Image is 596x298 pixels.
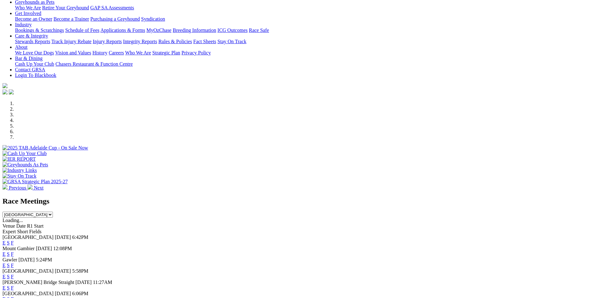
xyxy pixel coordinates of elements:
[15,44,28,50] a: About
[27,223,43,229] span: R1 Start
[15,73,56,78] a: Login To Blackbook
[158,39,192,44] a: Rules & Policies
[193,39,216,44] a: Fact Sheets
[34,185,43,190] span: Next
[3,257,17,262] span: Gawler
[217,39,246,44] a: Stay On Track
[15,5,41,10] a: Who We Are
[15,61,54,67] a: Cash Up Your Club
[11,240,14,245] a: F
[36,246,52,251] span: [DATE]
[3,274,6,279] a: E
[18,257,35,262] span: [DATE]
[93,280,112,285] span: 11:27AM
[141,16,165,22] a: Syndication
[55,268,71,274] span: [DATE]
[29,229,41,234] span: Fields
[3,280,74,285] span: [PERSON_NAME] Bridge Straight
[3,223,15,229] span: Venue
[11,251,14,257] a: F
[72,291,89,296] span: 6:06PM
[9,185,26,190] span: Previous
[3,168,37,173] img: Industry Links
[249,28,269,33] a: Race Safe
[7,274,10,279] a: S
[17,229,28,234] span: Short
[3,218,23,223] span: Loading...
[7,251,10,257] a: S
[72,235,89,240] span: 6:42PM
[15,28,64,33] a: Bookings & Scratchings
[3,291,53,296] span: [GEOGRAPHIC_DATA]
[15,39,50,44] a: Stewards Reports
[3,173,36,179] img: Stay On Track
[217,28,247,33] a: ICG Outcomes
[93,39,122,44] a: Injury Reports
[15,33,48,38] a: Care & Integrity
[15,61,593,67] div: Bar & Dining
[125,50,151,55] a: Who We Are
[109,50,124,55] a: Careers
[28,185,43,190] a: Next
[3,89,8,94] img: facebook.svg
[90,16,140,22] a: Purchasing a Greyhound
[15,56,43,61] a: Bar & Dining
[15,22,32,27] a: Industry
[3,145,88,151] img: 2025 TAB Adelaide Cup - On Sale Now
[3,251,6,257] a: E
[3,162,48,168] img: Greyhounds As Pets
[3,235,53,240] span: [GEOGRAPHIC_DATA]
[15,11,41,16] a: Get Involved
[55,235,71,240] span: [DATE]
[3,285,6,290] a: E
[7,285,10,290] a: S
[72,268,89,274] span: 5:58PM
[90,5,134,10] a: GAP SA Assessments
[15,39,593,44] div: Care & Integrity
[3,185,28,190] a: Previous
[65,28,99,33] a: Schedule of Fees
[9,89,14,94] img: twitter.svg
[3,184,8,189] img: chevron-left-pager-white.svg
[28,184,33,189] img: chevron-right-pager-white.svg
[15,28,593,33] div: Industry
[42,5,89,10] a: Retire Your Greyhound
[3,179,68,184] img: GRSA Strategic Plan 2025-27
[75,280,92,285] span: [DATE]
[181,50,211,55] a: Privacy Policy
[7,263,10,268] a: S
[53,16,89,22] a: Become a Trainer
[3,151,47,156] img: Cash Up Your Club
[15,50,593,56] div: About
[16,223,26,229] span: Date
[152,50,180,55] a: Strategic Plan
[7,240,10,245] a: S
[146,28,171,33] a: MyOzChase
[55,61,133,67] a: Chasers Restaurant & Function Centre
[55,50,91,55] a: Vision and Values
[15,5,593,11] div: Greyhounds as Pets
[15,67,45,72] a: Contact GRSA
[173,28,216,33] a: Breeding Information
[11,274,14,279] a: F
[11,285,14,290] a: F
[53,246,72,251] span: 12:08PM
[51,39,91,44] a: Track Injury Rebate
[3,263,6,268] a: E
[11,263,14,268] a: F
[15,16,52,22] a: Become an Owner
[100,28,145,33] a: Applications & Forms
[36,257,52,262] span: 5:24PM
[3,229,16,234] span: Expert
[15,50,54,55] a: We Love Our Dogs
[55,291,71,296] span: [DATE]
[3,246,35,251] span: Mount Gambier
[123,39,157,44] a: Integrity Reports
[3,268,53,274] span: [GEOGRAPHIC_DATA]
[15,16,593,22] div: Get Involved
[3,83,8,88] img: logo-grsa-white.png
[3,240,6,245] a: E
[92,50,107,55] a: History
[3,197,593,205] h2: Race Meetings
[3,156,36,162] img: IER REPORT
